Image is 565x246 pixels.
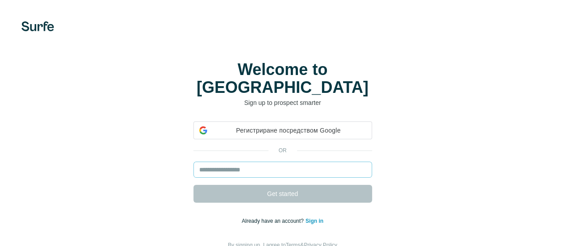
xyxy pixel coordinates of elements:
[21,21,54,31] img: Surfe's logo
[306,218,323,224] a: Sign in
[193,61,372,96] h1: Welcome to [GEOGRAPHIC_DATA]
[242,218,306,224] span: Already have an account?
[193,121,372,139] div: Регистриране посредством Google
[193,98,372,107] p: Sign up to prospect smarter
[189,138,377,158] iframe: Бутон за функцията „Вход с Google“
[211,126,366,135] span: Регистриране посредством Google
